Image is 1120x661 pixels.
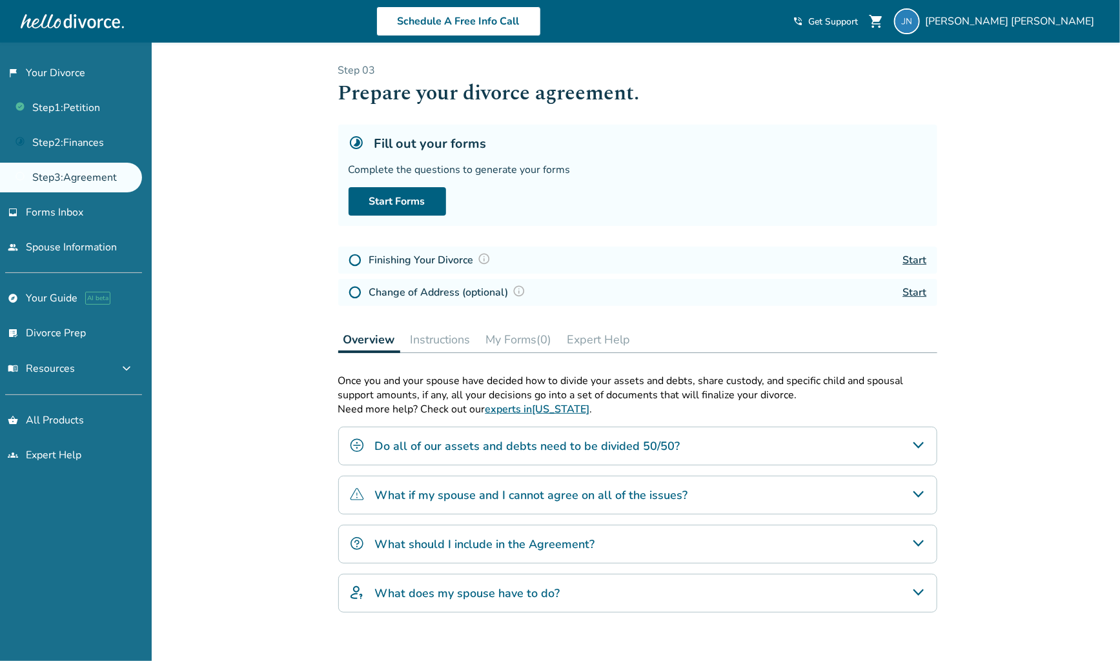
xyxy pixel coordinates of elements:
[562,327,636,352] button: Expert Help
[338,427,937,465] div: Do all of our assets and debts need to be divided 50/50?
[375,487,688,503] h4: What if my spouse and I cannot agree on all of the issues?
[349,585,365,600] img: What does my spouse have to do?
[478,252,491,265] img: Question Mark
[349,254,361,267] img: Not Started
[369,252,494,269] h4: Finishing Your Divorce
[349,487,365,502] img: What if my spouse and I cannot agree on all of the issues?
[868,14,884,29] span: shopping_cart
[903,253,927,267] a: Start
[119,361,134,376] span: expand_more
[338,476,937,514] div: What if my spouse and I cannot agree on all of the issues?
[338,63,937,77] p: Step 0 3
[349,536,365,551] img: What should I include in the Agreement?
[338,402,937,416] p: Need more help? Check out our .
[338,574,937,613] div: What does my spouse have to do?
[8,293,18,303] span: explore
[8,68,18,78] span: flag_2
[26,205,83,219] span: Forms Inbox
[376,6,541,36] a: Schedule A Free Info Call
[8,361,75,376] span: Resources
[85,292,110,305] span: AI beta
[894,8,920,34] img: jeannguyen3@gmail.com
[8,242,18,252] span: people
[8,328,18,338] span: list_alt_check
[481,327,557,352] button: My Forms(0)
[8,207,18,218] span: inbox
[485,402,590,416] a: experts in[US_STATE]
[349,163,927,177] div: Complete the questions to generate your forms
[349,286,361,299] img: Not Started
[349,438,365,453] img: Do all of our assets and debts need to be divided 50/50?
[349,187,446,216] a: Start Forms
[375,536,595,553] h4: What should I include in the Agreement?
[8,363,18,374] span: menu_book
[338,525,937,564] div: What should I include in the Agreement?
[513,285,525,298] img: Question Mark
[338,77,937,109] h1: Prepare your divorce agreement.
[793,15,858,28] a: phone_in_talkGet Support
[1055,599,1120,661] iframe: Chat Widget
[8,450,18,460] span: groups
[374,135,487,152] h5: Fill out your forms
[369,284,529,301] h4: Change of Address (optional)
[338,374,937,402] p: Once you and your spouse have decided how to divide your assets and debts, share custody, and spe...
[8,415,18,425] span: shopping_basket
[338,327,400,353] button: Overview
[375,438,680,454] h4: Do all of our assets and debts need to be divided 50/50?
[405,327,476,352] button: Instructions
[808,15,858,28] span: Get Support
[375,585,560,602] h4: What does my spouse have to do?
[793,16,803,26] span: phone_in_talk
[903,285,927,300] a: Start
[925,14,1099,28] span: [PERSON_NAME] [PERSON_NAME]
